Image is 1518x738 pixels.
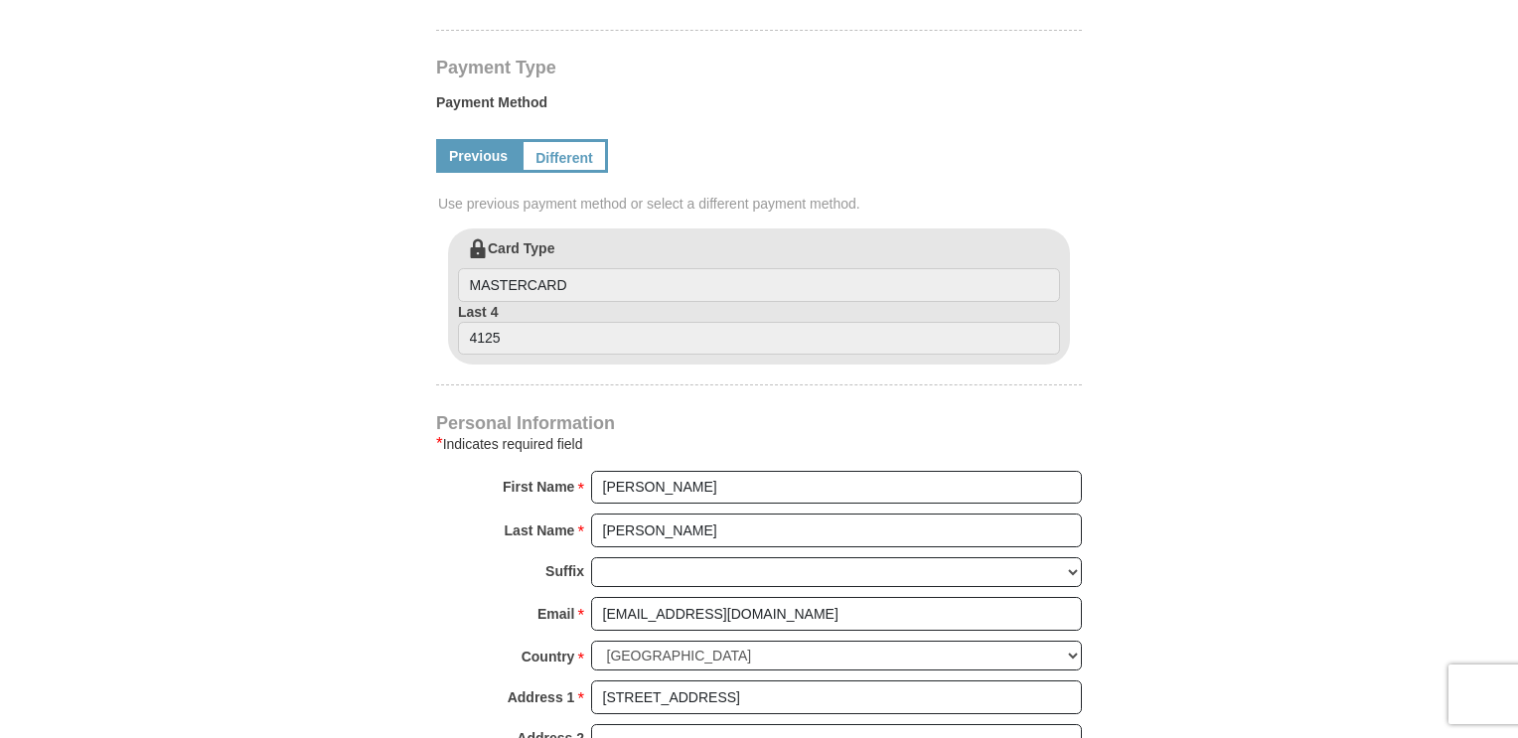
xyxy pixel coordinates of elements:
[503,473,574,501] strong: First Name
[537,600,574,628] strong: Email
[436,60,1082,75] h4: Payment Type
[438,194,1084,214] span: Use previous payment method or select a different payment method.
[505,517,575,544] strong: Last Name
[521,139,608,173] a: Different
[458,322,1060,356] input: Last 4
[458,302,1060,356] label: Last 4
[458,238,1060,302] label: Card Type
[508,683,575,711] strong: Address 1
[522,643,575,670] strong: Country
[545,557,584,585] strong: Suffix
[436,432,1082,456] div: Indicates required field
[436,415,1082,431] h4: Personal Information
[458,268,1060,302] input: Card Type
[436,139,521,173] a: Previous
[436,92,1082,122] label: Payment Method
